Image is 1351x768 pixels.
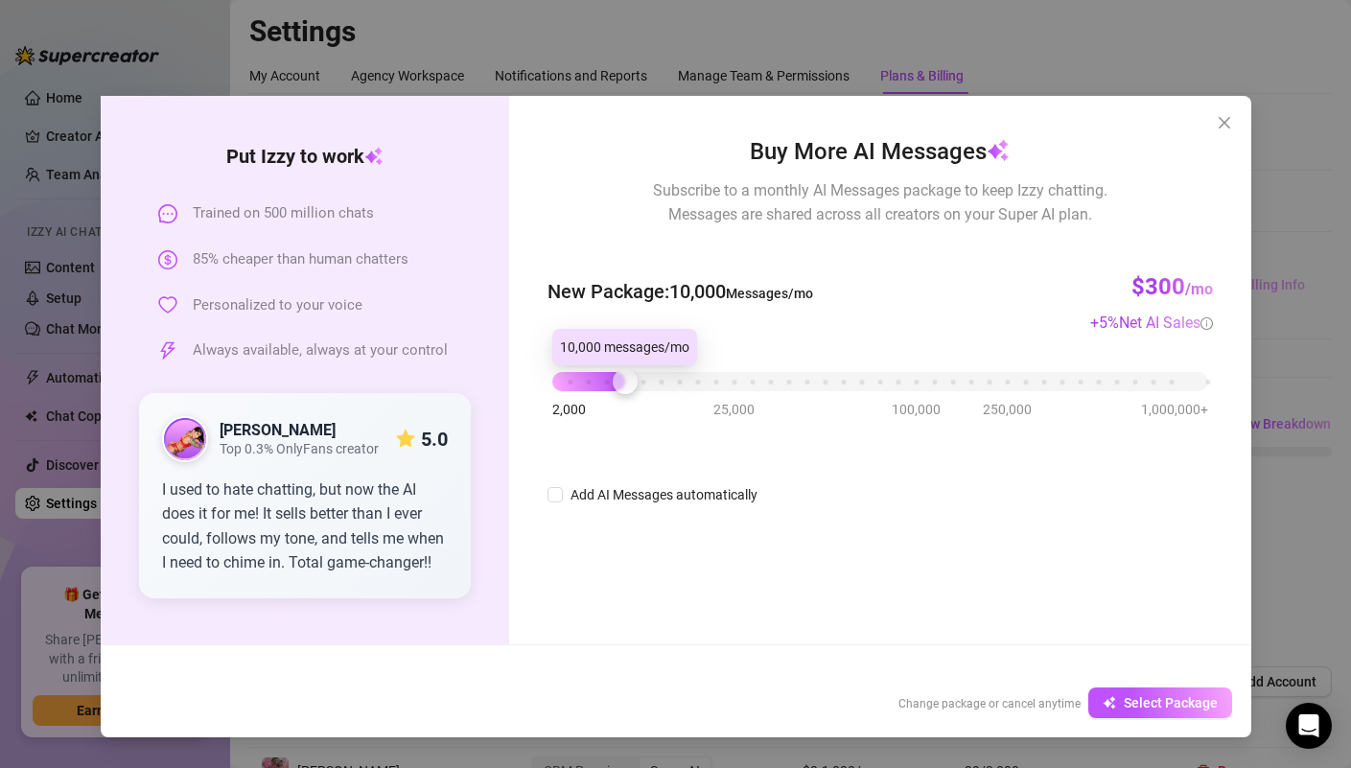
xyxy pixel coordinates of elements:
[162,477,449,575] div: I used to hate chatting, but now the AI does it for me! It sells better than I ever could, follow...
[1200,317,1213,330] span: info-circle
[158,295,177,314] span: heart
[1217,115,1232,130] span: close
[547,277,813,307] span: New Package : 10,000
[1286,703,1332,749] div: Open Intercom Messenger
[1131,272,1213,303] h3: $300
[726,286,813,301] span: Messages/mo
[158,341,177,361] span: thunderbolt
[1119,311,1213,335] div: Net AI Sales
[1185,280,1213,298] span: /mo
[421,428,448,451] strong: 5.0
[571,484,757,505] div: Add AI Messages automatically
[552,399,586,420] span: 2,000
[1090,314,1213,332] span: + 5 %
[396,430,415,449] span: star
[892,399,941,420] span: 100,000
[193,248,408,271] span: 85% cheaper than human chatters
[552,329,697,365] div: 10,000 messages/mo
[193,294,362,317] span: Personalized to your voice
[1209,115,1240,130] span: Close
[1124,695,1218,710] span: Select Package
[220,441,379,457] span: Top 0.3% OnlyFans creator
[220,421,336,439] strong: [PERSON_NAME]
[1088,687,1232,718] button: Select Package
[158,204,177,223] span: message
[898,697,1081,710] span: Change package or cancel anytime
[226,145,384,168] strong: Put Izzy to work
[750,134,1010,171] span: Buy More AI Messages
[713,399,755,420] span: 25,000
[158,250,177,269] span: dollar
[164,418,206,460] img: public
[1209,107,1240,138] button: Close
[193,339,448,362] span: Always available, always at your control
[193,202,374,225] span: Trained on 500 million chats
[653,178,1107,226] span: Subscribe to a monthly AI Messages package to keep Izzy chatting. Messages are shared across all ...
[983,399,1032,420] span: 250,000
[1141,399,1208,420] span: 1,000,000+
